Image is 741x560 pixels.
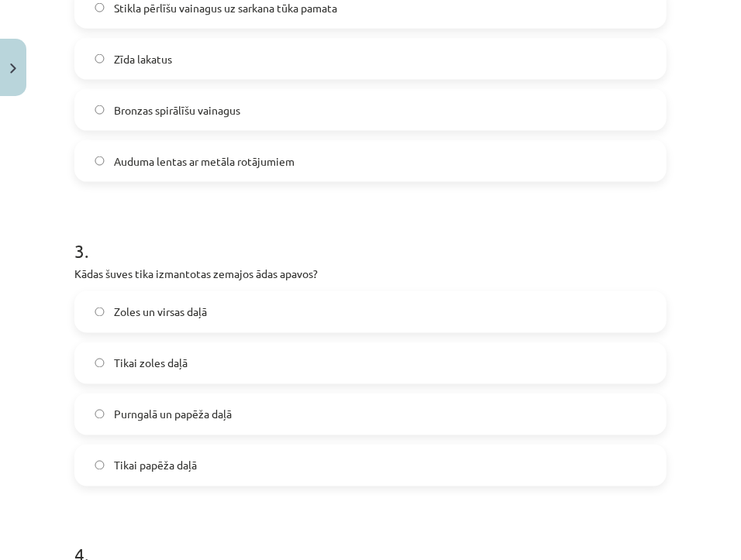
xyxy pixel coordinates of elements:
p: Kādas šuves tika izmantotas zemajos ādas apavos? [74,266,667,282]
span: Zīda lakatus [114,51,172,67]
input: Tikai papēža daļā [95,461,105,471]
input: Zoles un virsas daļā [95,307,105,318]
input: Purngalā un papēža daļā [95,410,105,420]
input: Auduma lentas ar metāla rotājumiem [95,156,105,167]
input: Stikla pērlīšu vainagus uz sarkana tūka pamata [95,3,105,13]
input: Bronzas spirālīšu vainagus [95,105,105,115]
span: Tikai papēža daļā [114,458,197,474]
span: Auduma lentas ar metāla rotājumiem [114,153,295,170]
input: Zīda lakatus [95,54,105,64]
h1: 3 . [74,213,667,261]
img: icon-close-lesson-0947bae3869378f0d4975bcd49f059093ad1ed9edebbc8119c70593378902aed.svg [10,64,16,74]
span: Tikai zoles daļā [114,356,188,372]
span: Zoles un virsas daļā [114,304,207,321]
input: Tikai zoles daļā [95,359,105,369]
span: Bronzas spirālīšu vainagus [114,102,240,119]
span: Purngalā un papēža daļā [114,407,232,423]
